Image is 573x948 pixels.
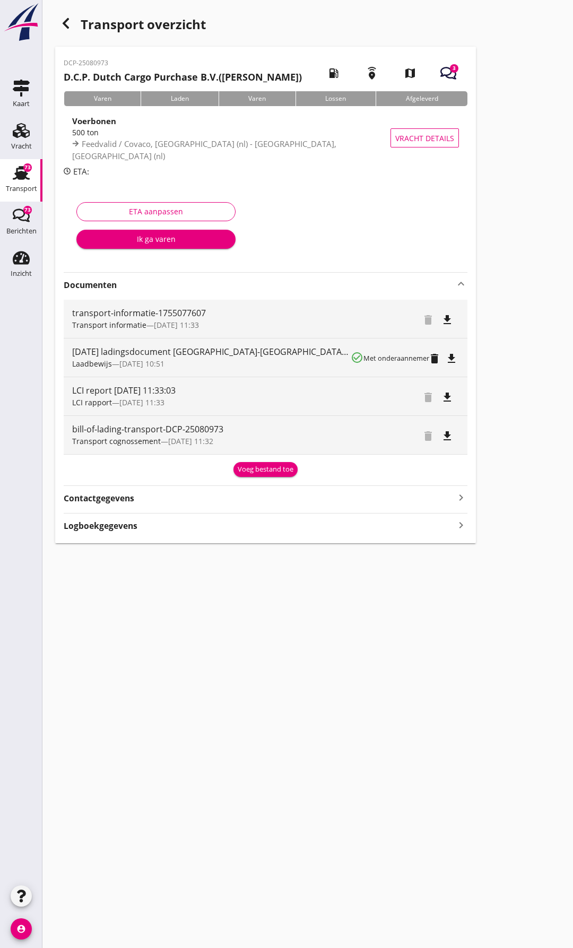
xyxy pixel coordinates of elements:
[296,91,376,106] div: Lossen
[319,58,349,88] i: local_gas_station
[72,319,351,331] div: —
[72,320,146,330] span: Transport informatie
[363,353,429,363] small: Met onderaannemer
[455,490,467,505] i: keyboard_arrow_right
[455,277,467,290] i: keyboard_arrow_up
[64,91,141,106] div: Varen
[2,3,40,42] img: logo-small.a267ee39.svg
[357,58,387,88] i: emergency_share
[64,71,219,83] strong: D.C.P. Dutch Cargo Purchase B.V.
[455,518,467,532] i: keyboard_arrow_right
[64,70,302,84] h2: ([PERSON_NAME])
[23,163,32,172] div: 73
[233,462,298,477] button: Voeg bestand toe
[445,352,458,365] i: file_download
[64,115,467,161] a: Voerbonen500 tonFeedvalid / Covaco, [GEOGRAPHIC_DATA] (nl) - [GEOGRAPHIC_DATA], [GEOGRAPHIC_DATA]...
[450,64,458,73] div: 3
[141,91,218,106] div: Laden
[64,492,134,505] strong: Contactgegevens
[72,397,112,407] span: LCI rapport
[64,279,455,291] strong: Documenten
[351,351,363,364] i: check_circle_outline
[428,352,441,365] i: delete
[11,918,32,940] i: account_circle
[441,430,454,442] i: file_download
[441,391,454,404] i: file_download
[85,233,227,245] div: Ik ga varen
[11,270,32,277] div: Inzicht
[13,100,30,107] div: Kaart
[11,143,32,150] div: Vracht
[72,307,351,319] div: transport-informatie-1755077607
[73,166,89,177] span: ETA:
[64,58,302,68] p: DCP-25080973
[441,314,454,326] i: file_download
[154,320,199,330] span: [DATE] 11:33
[6,228,37,234] div: Berichten
[76,202,236,221] button: ETA aanpassen
[76,230,236,249] button: Ik ga varen
[376,91,467,106] div: Afgeleverd
[238,464,293,475] div: Voeg bestand toe
[72,116,116,126] strong: Voerbonen
[390,128,459,147] button: Vracht details
[72,436,161,446] span: Transport cognossement
[23,206,32,214] div: 73
[395,133,454,144] span: Vracht details
[6,185,37,192] div: Transport
[55,13,476,38] div: Transport overzicht
[72,358,351,369] div: —
[72,423,351,436] div: bill-of-lading-transport-DCP-25080973
[64,520,137,532] strong: Logboekgegevens
[72,138,336,161] span: Feedvalid / Covaco, [GEOGRAPHIC_DATA] (nl) - [GEOGRAPHIC_DATA], [GEOGRAPHIC_DATA] (nl)
[168,436,213,446] span: [DATE] 11:32
[72,359,112,369] span: Laadbewijs
[72,436,351,447] div: —
[72,345,351,358] div: [DATE] ladingsdocument [GEOGRAPHIC_DATA]-[GEOGRAPHIC_DATA]pdf
[119,397,164,407] span: [DATE] 11:33
[72,397,351,408] div: —
[119,359,164,369] span: [DATE] 10:51
[219,91,296,106] div: Varen
[72,127,397,138] div: 500 ton
[395,58,425,88] i: map
[72,384,351,397] div: LCI report [DATE] 11:33:03
[85,206,227,217] div: ETA aanpassen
